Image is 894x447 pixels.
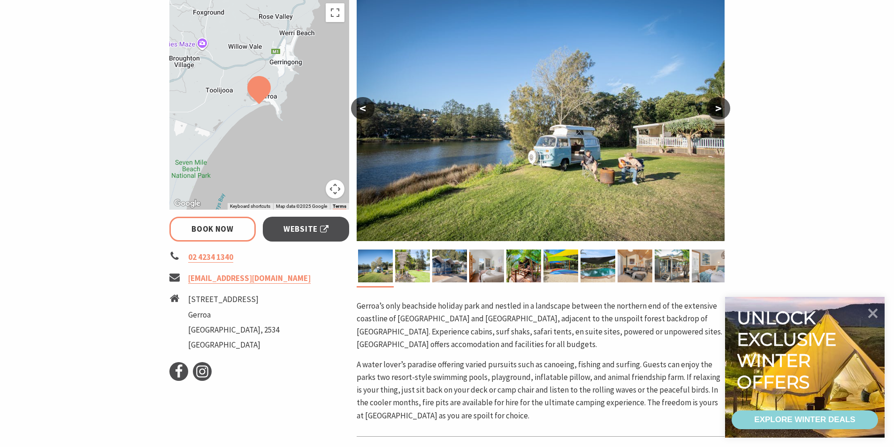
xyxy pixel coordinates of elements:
[357,300,725,351] p: Gerroa’s only beachside holiday park and nestled in a landscape between the northern end of the e...
[169,217,256,242] a: Book Now
[326,3,344,22] button: Toggle fullscreen view
[188,339,279,351] li: [GEOGRAPHIC_DATA]
[230,203,270,210] button: Keyboard shortcuts
[432,250,467,282] img: Surf shak
[506,250,541,282] img: Safari Tents at Seven Mile Beach Holiday Park
[737,307,841,393] div: Unlock exclusive winter offers
[732,410,878,429] a: EXPLORE WINTER DEALS
[283,223,329,235] span: Website
[358,250,393,282] img: Combi Van, Camping, Caravanning, Sites along Crooked River at Seven Mile Beach Holiday Park
[188,252,233,263] a: 02 4234 1340
[326,180,344,198] button: Map camera controls
[395,250,430,282] img: Welcome to Seven Mile Beach Holiday Park
[172,197,203,210] a: Open this area in Google Maps (opens a new window)
[692,250,726,282] img: cabin bedroom
[543,250,578,282] img: jumping pillow
[469,250,504,282] img: shack 2
[188,293,279,306] li: [STREET_ADDRESS]
[276,204,327,209] span: Map data ©2025 Google
[188,324,279,336] li: [GEOGRAPHIC_DATA], 2534
[707,97,730,120] button: >
[172,197,203,210] img: Google
[357,358,725,422] p: A water lover’s paradise offering varied pursuits such as canoeing, fishing and surfing. Guests c...
[263,217,350,242] a: Website
[333,204,346,209] a: Terms (opens in new tab)
[618,250,652,282] img: fireplace
[581,250,615,282] img: Beachside Pool
[754,410,855,429] div: EXPLORE WINTER DEALS
[188,273,311,284] a: [EMAIL_ADDRESS][DOMAIN_NAME]
[188,309,279,321] li: Gerroa
[655,250,689,282] img: Couple on cabin deck at Seven Mile Beach Holiday Park
[351,97,374,120] button: <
